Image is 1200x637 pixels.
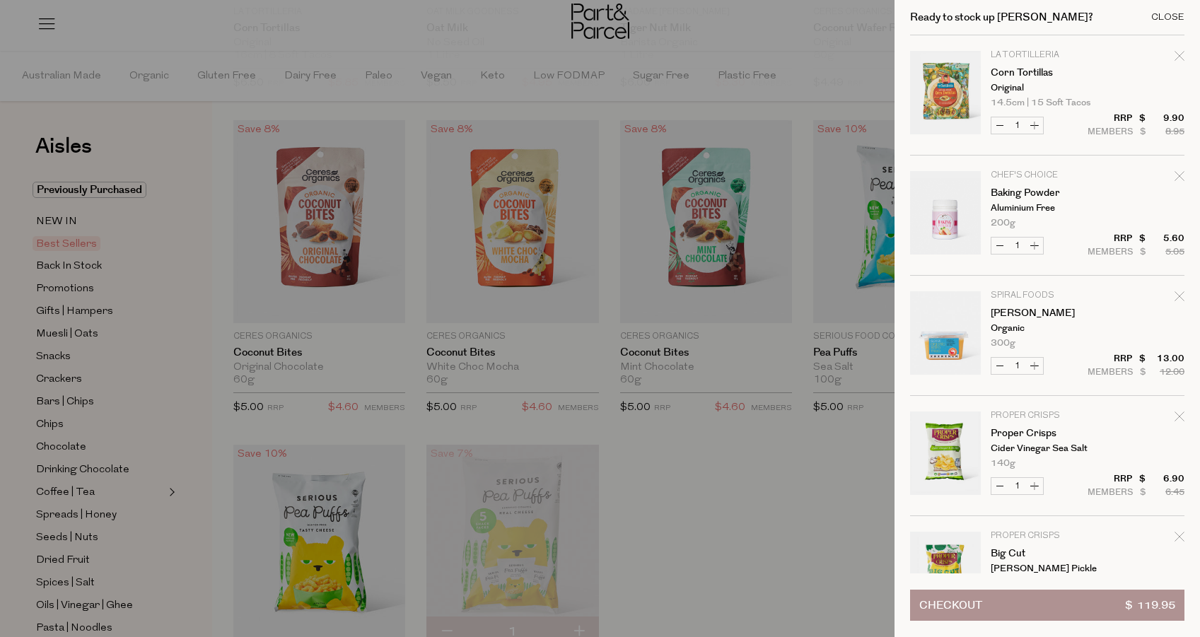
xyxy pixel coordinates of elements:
[991,428,1100,438] a: Proper Crisps
[991,171,1100,180] p: Chef's Choice
[1125,590,1175,620] span: $ 119.95
[1008,478,1026,494] input: QTY Proper Crisps
[991,339,1015,348] span: 300g
[991,51,1100,59] p: La Tortilleria
[991,459,1015,468] span: 140g
[991,444,1100,453] p: Cider Vinegar Sea Salt
[991,532,1100,540] p: Proper Crisps
[1175,289,1184,308] div: Remove Shiro Miso
[991,308,1100,318] a: [PERSON_NAME]
[991,218,1015,228] span: 200g
[991,68,1100,78] a: Corn Tortillas
[919,590,982,620] span: Checkout
[991,83,1100,93] p: Original
[991,324,1100,333] p: Organic
[991,549,1100,559] a: Big Cut
[991,188,1100,198] a: Baking Powder
[1175,49,1184,68] div: Remove Corn Tortillas
[1151,13,1184,22] div: Close
[910,12,1093,23] h2: Ready to stock up [PERSON_NAME]?
[1008,358,1026,374] input: QTY Shiro Miso
[991,564,1100,573] p: [PERSON_NAME] Pickle
[1175,169,1184,188] div: Remove Baking Powder
[1008,117,1026,134] input: QTY Corn Tortillas
[1175,409,1184,428] div: Remove Proper Crisps
[991,291,1100,300] p: Spiral Foods
[991,204,1100,213] p: Aluminium Free
[991,411,1100,420] p: Proper Crisps
[910,590,1184,621] button: Checkout$ 119.95
[1175,530,1184,549] div: Remove Big Cut
[1008,238,1026,254] input: QTY Baking Powder
[991,98,1090,107] span: 14.5cm | 15 Soft Tacos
